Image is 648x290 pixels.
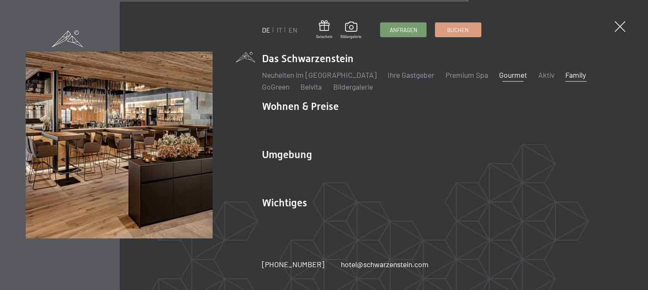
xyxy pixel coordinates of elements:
[277,26,282,34] a: IT
[262,70,377,79] a: Neuheiten im [GEOGRAPHIC_DATA]
[262,82,289,91] a: GoGreen
[316,34,332,39] span: Gutschein
[447,26,469,34] span: Buchen
[262,259,324,270] a: [PHONE_NUMBER]
[565,70,586,79] a: Family
[340,22,362,39] a: Bildergalerie
[538,70,554,79] a: Aktiv
[390,26,417,34] span: Anfragen
[445,70,488,79] a: Premium Spa
[340,34,362,39] span: Bildergalerie
[333,82,373,91] a: Bildergalerie
[300,82,322,91] a: Belvita
[388,70,434,79] a: Ihre Gastgeber
[289,26,297,34] a: EN
[262,26,270,34] a: DE
[499,70,527,79] a: Gourmet
[316,20,332,39] a: Gutschein
[435,23,481,37] a: Buchen
[262,260,324,269] span: [PHONE_NUMBER]
[381,23,426,37] a: Anfragen
[341,259,429,270] a: hotel@schwarzenstein.com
